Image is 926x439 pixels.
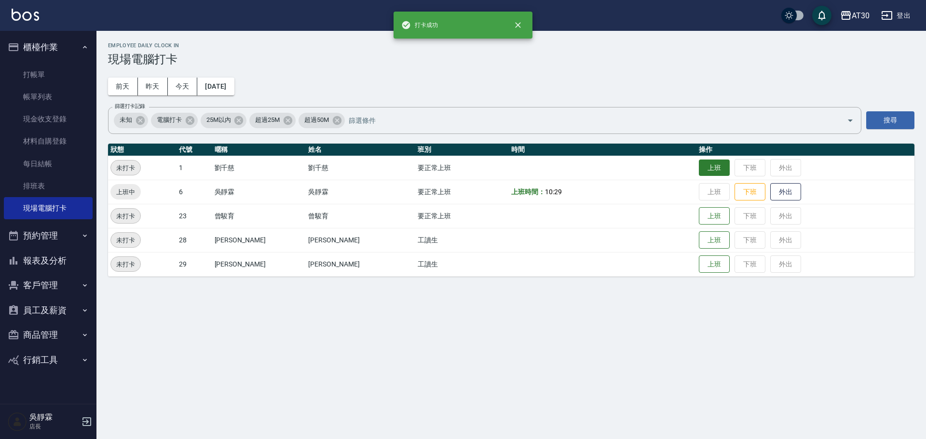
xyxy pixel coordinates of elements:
[177,144,212,156] th: 代號
[114,115,138,125] span: 未知
[197,78,234,95] button: [DATE]
[168,78,198,95] button: 今天
[306,144,415,156] th: 姓名
[177,252,212,276] td: 29
[111,163,140,173] span: 未打卡
[415,252,509,276] td: 工讀生
[4,175,93,197] a: 排班表
[306,156,415,180] td: 劉千慈
[4,86,93,108] a: 帳單列表
[151,113,198,128] div: 電腦打卡
[212,144,306,156] th: 暱稱
[4,130,93,152] a: 材料自購登錄
[299,113,345,128] div: 超過50M
[8,412,27,431] img: Person
[138,78,168,95] button: 昨天
[151,115,188,125] span: 電腦打卡
[249,115,286,125] span: 超過25M
[4,347,93,372] button: 行銷工具
[4,197,93,219] a: 現場電腦打卡
[4,273,93,298] button: 客戶管理
[699,255,730,273] button: 上班
[401,20,438,30] span: 打卡成功
[843,113,858,128] button: Open
[4,35,93,60] button: 櫃檯作業
[877,7,914,25] button: 登出
[108,78,138,95] button: 前天
[770,183,801,201] button: 外出
[415,228,509,252] td: 工讀生
[212,156,306,180] td: 劉千慈
[509,144,696,156] th: 時間
[699,231,730,249] button: 上班
[836,6,873,26] button: AT30
[111,235,140,245] span: 未打卡
[108,53,914,66] h3: 現場電腦打卡
[4,153,93,175] a: 每日結帳
[511,188,545,196] b: 上班時間：
[696,144,914,156] th: 操作
[108,144,177,156] th: 狀態
[415,180,509,204] td: 要正常上班
[699,207,730,225] button: 上班
[177,204,212,228] td: 23
[4,108,93,130] a: 現金收支登錄
[108,42,914,49] h2: Employee Daily Clock In
[545,188,562,196] span: 10:29
[115,103,145,110] label: 篩選打卡記錄
[852,10,870,22] div: AT30
[201,113,247,128] div: 25M以內
[249,113,296,128] div: 超過25M
[177,156,212,180] td: 1
[866,111,914,129] button: 搜尋
[812,6,831,25] button: save
[12,9,39,21] img: Logo
[212,204,306,228] td: 曾駿育
[212,252,306,276] td: [PERSON_NAME]
[415,204,509,228] td: 要正常上班
[212,228,306,252] td: [PERSON_NAME]
[306,180,415,204] td: 吳靜霖
[212,180,306,204] td: 吳靜霖
[4,298,93,323] button: 員工及薪資
[29,412,79,422] h5: 吳靜霖
[29,422,79,431] p: 店長
[507,14,529,36] button: close
[306,204,415,228] td: 曾駿育
[4,64,93,86] a: 打帳單
[111,211,140,221] span: 未打卡
[735,183,765,201] button: 下班
[699,160,730,176] button: 上班
[346,112,830,129] input: 篩選條件
[306,228,415,252] td: [PERSON_NAME]
[306,252,415,276] td: [PERSON_NAME]
[4,248,93,273] button: 報表及分析
[177,228,212,252] td: 28
[111,259,140,269] span: 未打卡
[415,144,509,156] th: 班別
[114,113,148,128] div: 未知
[201,115,237,125] span: 25M以內
[299,115,335,125] span: 超過50M
[4,223,93,248] button: 預約管理
[4,322,93,347] button: 商品管理
[415,156,509,180] td: 要正常上班
[177,180,212,204] td: 6
[110,187,141,197] span: 上班中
